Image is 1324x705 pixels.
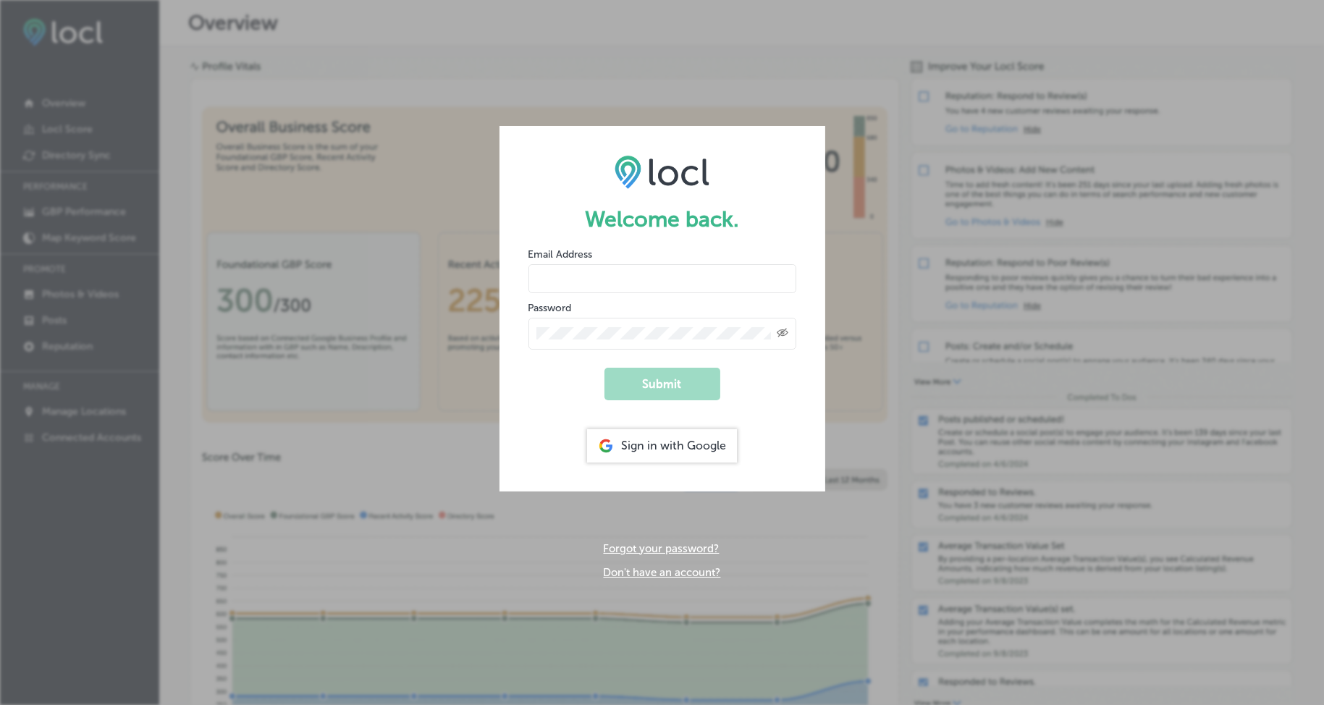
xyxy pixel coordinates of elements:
label: Email Address [528,248,593,261]
button: Submit [604,368,720,400]
a: Forgot your password? [604,542,720,555]
img: LOCL logo [615,155,709,188]
span: Toggle password visibility [777,327,788,340]
a: Don't have an account? [604,566,721,579]
div: Sign in with Google [587,429,737,463]
label: Password [528,302,572,314]
h1: Welcome back. [528,206,796,232]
